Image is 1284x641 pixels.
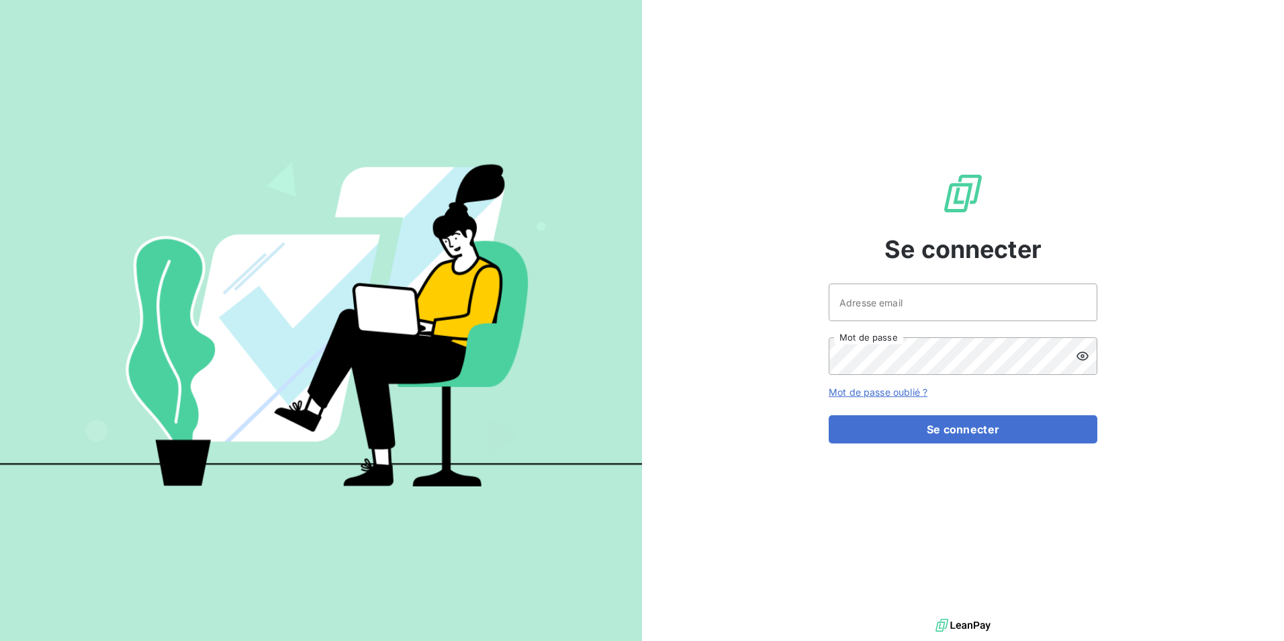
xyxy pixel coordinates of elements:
[829,415,1097,443] button: Se connecter
[935,615,991,636] img: logo
[829,386,927,398] a: Mot de passe oublié ?
[884,231,1042,267] span: Se connecter
[942,172,984,215] img: Logo LeanPay
[829,284,1097,321] input: placeholder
